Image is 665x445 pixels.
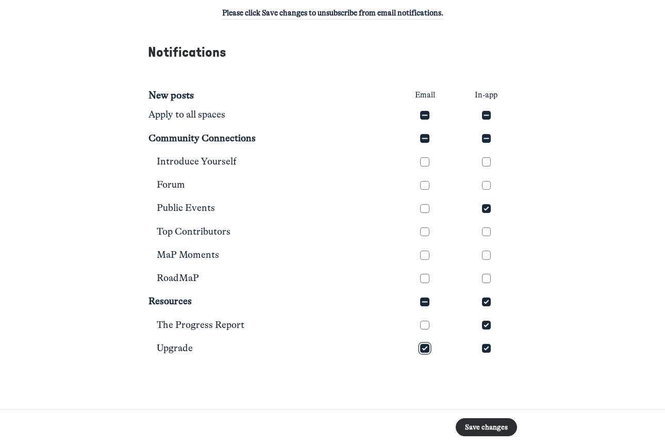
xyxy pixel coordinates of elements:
h4: Notifications [148,45,517,61]
td: Apply to all spaces [148,104,394,127]
td: Community Connections [148,127,394,150]
th: Email [394,87,455,104]
span: Please click Save changes to unsubscribe from email notifications. [222,8,443,18]
p: RoadMaP [157,271,199,286]
p: Forum [157,178,185,192]
p: MaP Moments [157,248,219,262]
p: Public Events [157,201,215,216]
th: In-app [456,87,517,104]
button: Save changes [456,418,518,436]
td: Resources [148,290,394,314]
p: Introduce Yourself [157,155,237,169]
p: Upgrade [157,341,193,356]
th: New posts [148,87,394,104]
p: The Progress Report [157,318,244,333]
p: Top Contributors [157,225,230,239]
